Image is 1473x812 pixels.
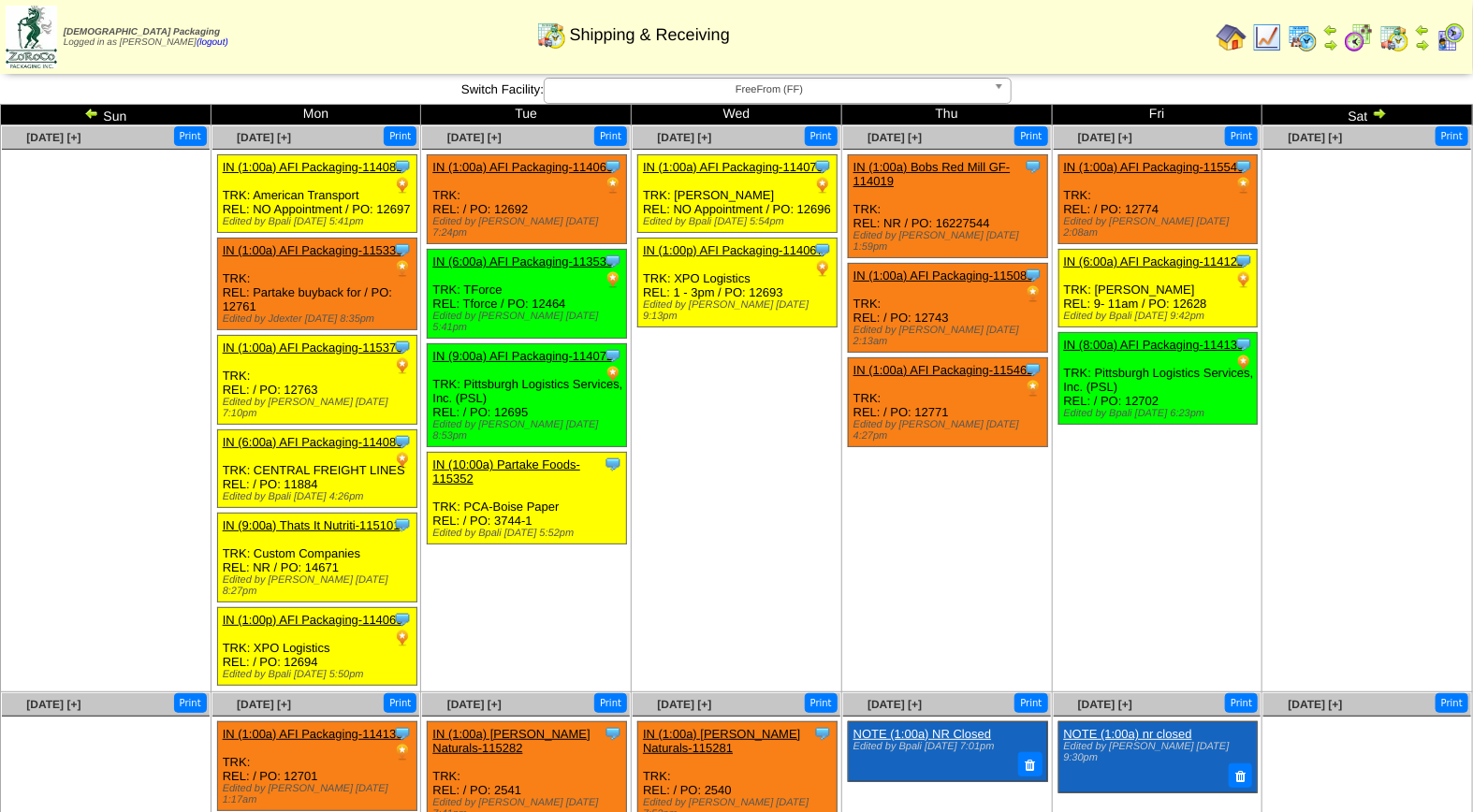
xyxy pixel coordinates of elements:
[604,270,622,289] img: PO
[853,741,1040,752] div: Edited by Bpali [DATE] 7:01pm
[223,216,416,227] div: Edited by Bpali [DATE] 5:41pm
[643,216,837,227] div: Edited by Bpali [DATE] 5:54pm
[237,131,291,144] a: [DATE] [+]
[1229,763,1253,788] button: Delete Note
[237,698,291,711] a: [DATE] [+]
[217,239,416,330] div: TRK: REL: Partake buyback for / PO: 12761
[853,727,991,741] a: NOTE (1:00a) NR Closed
[1415,37,1430,52] img: arrowright.gif
[432,457,580,486] a: IN (10:00a) Partake Foods-115352
[1024,284,1043,303] img: PO
[1064,741,1250,763] div: Edited by [PERSON_NAME] [DATE] 9:30pm
[1024,266,1043,284] img: Tooltip
[813,176,832,195] img: PO
[26,698,80,711] span: [DATE] [+]
[805,693,838,713] button: Print
[432,727,590,755] a: IN (1:00a) [PERSON_NAME] Naturals-115282
[853,160,1011,188] a: IN (1:00a) Bobs Red Mill GF-114019
[1064,727,1192,741] a: NOTE (1:00a) nr closed
[223,435,403,449] a: IN (6:00a) AFI Packaging-114080
[1058,250,1258,327] div: TRK: [PERSON_NAME] REL: 9- 11am / PO: 12628
[393,515,412,534] img: Tooltip
[1436,126,1468,146] button: Print
[1288,22,1318,52] img: calendarprod.gif
[217,514,416,602] div: TRK: Custom Companies REL: NR / PO: 14671
[604,157,622,176] img: Tooltip
[447,131,502,144] a: [DATE] [+]
[552,79,986,101] span: FreeFrom (FF)
[604,252,622,270] img: Tooltip
[1234,335,1253,354] img: Tooltip
[1078,131,1132,144] a: [DATE] [+]
[1064,254,1245,268] a: IN (6:00a) AFI Packaging-114122
[428,453,627,544] div: TRK: PCA-Boise Paper REL: / PO: 3744-1
[848,264,1047,353] div: TRK: REL: / PO: 12743
[1225,126,1258,146] button: Print
[1252,22,1282,52] img: line_graph.gif
[1289,698,1343,711] a: [DATE] [+]
[223,669,416,680] div: Edited by Bpali [DATE] 5:50pm
[1234,157,1253,176] img: Tooltip
[604,176,622,195] img: PO
[384,126,416,146] button: Print
[570,25,730,45] span: Shipping & Receiving
[217,608,416,686] div: TRK: XPO Logistics REL: / PO: 12694
[1217,22,1247,52] img: home.gif
[1018,752,1043,776] button: Delete Note
[657,131,711,144] span: [DATE] [+]
[813,259,832,278] img: PO
[643,160,824,174] a: IN (1:00a) AFI Packaging-114075
[211,105,421,125] td: Mon
[1234,270,1253,289] img: PO
[432,160,613,174] a: IN (1:00a) AFI Packaging-114063
[432,419,626,442] div: Edited by [PERSON_NAME] [DATE] 8:53pm
[1052,105,1262,125] td: Fri
[6,6,57,68] img: zoroco-logo-small.webp
[853,419,1047,442] div: Edited by [PERSON_NAME] [DATE] 4:27pm
[384,693,416,713] button: Print
[643,243,824,257] a: IN (1:00p) AFI Packaging-114067
[223,243,403,257] a: IN (1:00a) AFI Packaging-115338
[1234,176,1253,195] img: PO
[174,693,207,713] button: Print
[421,105,632,125] td: Tue
[432,216,626,239] div: Edited by [PERSON_NAME] [DATE] 7:24pm
[1064,160,1245,174] a: IN (1:00a) AFI Packaging-115546
[1289,131,1343,144] span: [DATE] [+]
[223,341,403,355] a: IN (1:00a) AFI Packaging-115373
[447,698,502,711] a: [DATE] [+]
[1379,22,1409,52] img: calendarinout.gif
[393,338,412,356] img: Tooltip
[638,155,838,233] div: TRK: [PERSON_NAME] REL: NO Appointment / PO: 12696
[217,722,416,811] div: TRK: REL: / PO: 12701
[428,155,627,244] div: TRK: REL: / PO: 12692
[428,250,627,339] div: TRK: TForce REL: Tforce / PO: 12464
[813,240,832,259] img: Tooltip
[1064,338,1245,352] a: IN (8:00a) AFI Packaging-114139
[841,105,1052,125] td: Thu
[604,455,622,473] img: Tooltip
[604,346,622,365] img: Tooltip
[805,126,838,146] button: Print
[393,176,412,195] img: PO
[1078,698,1132,711] a: [DATE] [+]
[1014,693,1047,713] button: Print
[26,131,80,144] a: [DATE] [+]
[64,27,228,48] span: Logged in as [PERSON_NAME]
[848,155,1047,258] div: TRK: REL: NR / PO: 16227544
[853,268,1034,283] a: IN (1:00a) AFI Packaging-115085
[217,336,416,425] div: TRK: REL: / PO: 12763
[393,356,412,375] img: PO
[536,20,566,50] img: calendarinout.gif
[1024,360,1043,379] img: Tooltip
[1436,693,1468,713] button: Print
[223,160,403,174] a: IN (1:00a) AFI Packaging-114082
[1064,216,1258,239] div: Edited by [PERSON_NAME] [DATE] 2:08am
[223,397,416,419] div: Edited by [PERSON_NAME] [DATE] 7:10pm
